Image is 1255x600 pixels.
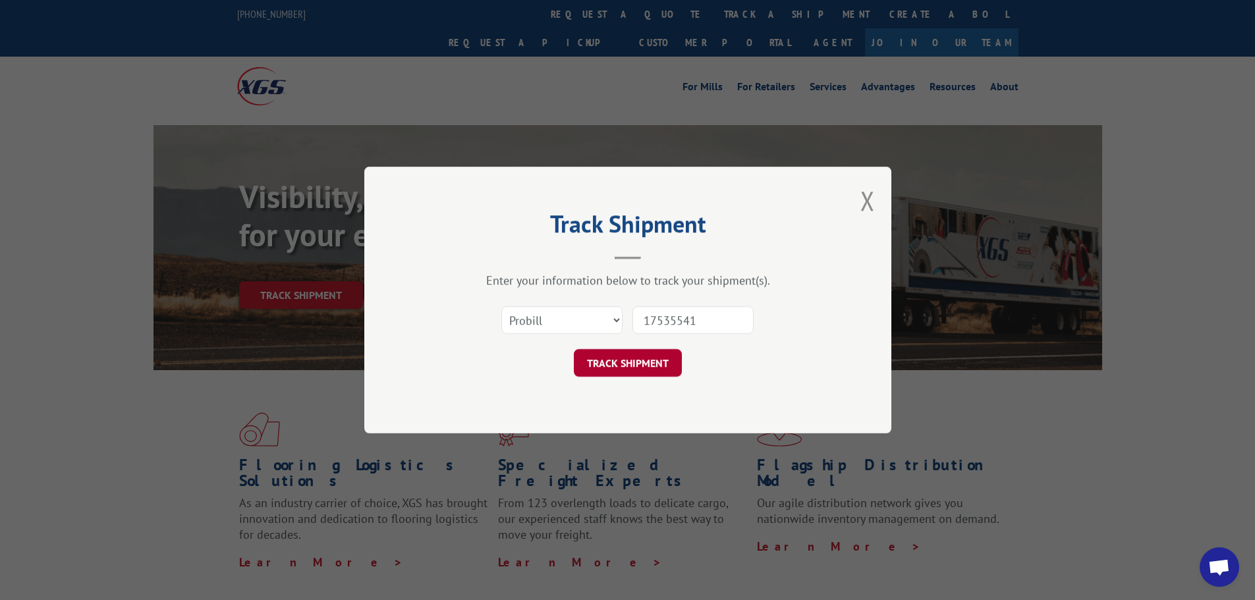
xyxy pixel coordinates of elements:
h2: Track Shipment [430,215,825,240]
input: Number(s) [632,306,754,334]
div: Enter your information below to track your shipment(s). [430,273,825,288]
button: TRACK SHIPMENT [574,349,682,377]
button: Close modal [860,183,875,218]
div: Open chat [1200,547,1239,587]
